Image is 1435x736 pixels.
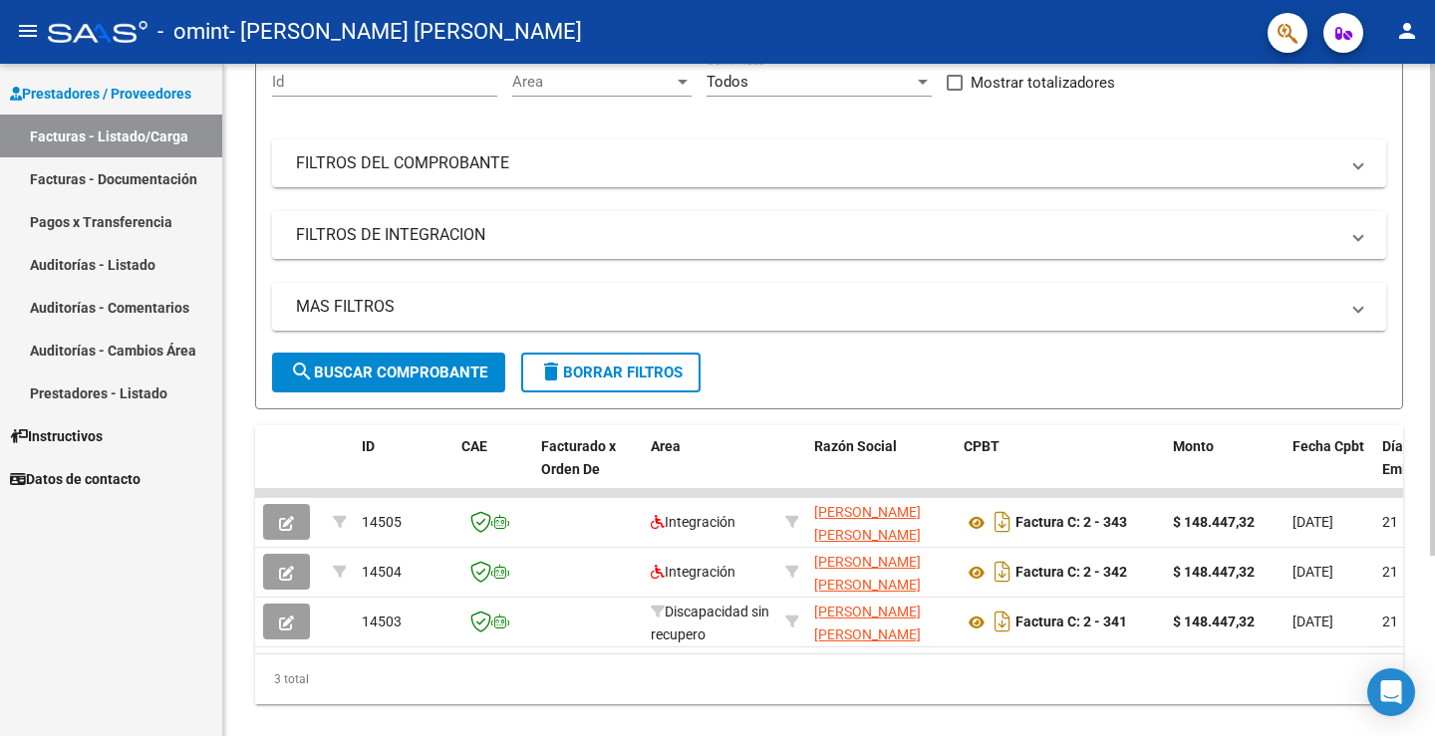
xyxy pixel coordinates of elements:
span: Prestadores / Proveedores [10,83,191,105]
mat-panel-title: MAS FILTROS [296,296,1338,318]
div: 3 total [255,654,1403,704]
span: [DATE] [1292,514,1333,530]
span: 21 [1382,613,1398,629]
span: Mostrar totalizadores [971,71,1115,95]
strong: Factura C: 2 - 343 [1015,515,1127,531]
span: Area [512,73,674,91]
span: CAE [461,438,487,454]
i: Descargar documento [990,606,1015,637]
div: 27203813908 [814,551,948,593]
span: CPBT [964,438,1000,454]
span: 14504 [362,564,402,580]
span: 21 [1382,514,1398,530]
mat-expansion-panel-header: FILTROS DEL COMPROBANTE [272,139,1386,187]
span: - omint [157,10,229,54]
span: Todos [707,73,748,91]
strong: $ 148.447,32 [1173,613,1255,629]
span: Datos de contacto [10,468,141,490]
span: 14505 [362,514,402,530]
strong: Factura C: 2 - 341 [1015,614,1127,630]
mat-panel-title: FILTROS DEL COMPROBANTE [296,152,1338,174]
datatable-header-cell: ID [354,425,453,513]
i: Descargar documento [990,556,1015,588]
div: 27203813908 [814,501,948,543]
span: - [PERSON_NAME] [PERSON_NAME] [229,10,582,54]
div: Open Intercom Messenger [1367,668,1415,716]
datatable-header-cell: Razón Social [806,425,956,513]
span: [PERSON_NAME] [PERSON_NAME] [814,604,921,642]
div: 27203813908 [814,601,948,642]
span: Facturado x Orden De [541,438,616,477]
datatable-header-cell: Fecha Cpbt [1285,425,1374,513]
span: Integración [651,564,735,580]
mat-panel-title: FILTROS DE INTEGRACION [296,224,1338,246]
span: 14503 [362,613,402,629]
button: Borrar Filtros [521,353,701,392]
strong: $ 148.447,32 [1173,514,1255,530]
mat-expansion-panel-header: MAS FILTROS [272,283,1386,331]
span: Fecha Cpbt [1292,438,1364,454]
span: [DATE] [1292,564,1333,580]
span: Area [651,438,681,454]
span: Buscar Comprobante [290,364,487,381]
button: Buscar Comprobante [272,353,505,392]
span: Borrar Filtros [539,364,683,381]
datatable-header-cell: CPBT [956,425,1165,513]
span: 21 [1382,564,1398,580]
datatable-header-cell: Monto [1165,425,1285,513]
span: Razón Social [814,438,897,454]
span: ID [362,438,375,454]
span: Discapacidad sin recupero [651,604,769,642]
span: [PERSON_NAME] [PERSON_NAME] [814,504,921,543]
mat-icon: menu [16,19,40,43]
span: Integración [651,514,735,530]
datatable-header-cell: CAE [453,425,533,513]
strong: $ 148.447,32 [1173,564,1255,580]
datatable-header-cell: Facturado x Orden De [533,425,643,513]
i: Descargar documento [990,506,1015,538]
mat-icon: search [290,360,314,383]
mat-expansion-panel-header: FILTROS DE INTEGRACION [272,211,1386,259]
span: Instructivos [10,425,103,447]
mat-icon: person [1395,19,1419,43]
strong: Factura C: 2 - 342 [1015,565,1127,581]
span: Monto [1173,438,1214,454]
span: [PERSON_NAME] [PERSON_NAME] [814,554,921,593]
mat-icon: delete [539,360,563,383]
datatable-header-cell: Area [643,425,777,513]
span: [DATE] [1292,613,1333,629]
